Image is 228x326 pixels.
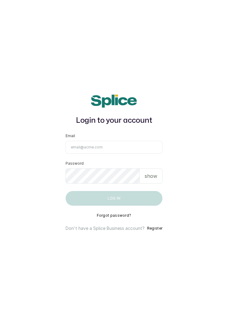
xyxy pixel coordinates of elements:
[66,115,162,126] h1: Login to your account
[97,213,131,218] button: Forgot password?
[147,225,162,231] button: Register
[66,191,162,206] button: Log in
[66,133,75,138] label: Email
[66,141,162,154] input: email@acme.com
[145,172,157,180] p: show
[66,225,145,231] p: Don't have a Splice Business account?
[66,161,84,166] label: Password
